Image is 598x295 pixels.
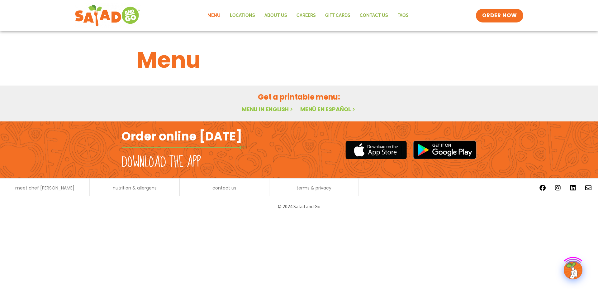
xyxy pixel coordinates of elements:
[242,105,294,113] a: Menu in English
[300,105,356,113] a: Menú en español
[297,186,331,190] a: terms & privacy
[203,8,413,23] nav: Menu
[121,129,242,144] h2: Order online [DATE]
[260,8,292,23] a: About Us
[212,186,236,190] a: contact us
[113,186,157,190] a: nutrition & allergens
[137,91,461,102] h2: Get a printable menu:
[292,8,320,23] a: Careers
[121,146,246,149] img: fork
[75,3,140,28] img: new-SAG-logo-768×292
[476,9,523,22] a: ORDER NOW
[137,43,461,77] h1: Menu
[320,8,355,23] a: GIFT CARDS
[15,186,74,190] a: meet chef [PERSON_NAME]
[345,140,407,160] img: appstore
[203,8,225,23] a: Menu
[482,12,517,19] span: ORDER NOW
[225,8,260,23] a: Locations
[413,140,477,159] img: google_play
[393,8,413,23] a: FAQs
[125,202,473,211] p: © 2024 Salad and Go
[121,154,201,171] h2: Download the app
[355,8,393,23] a: Contact Us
